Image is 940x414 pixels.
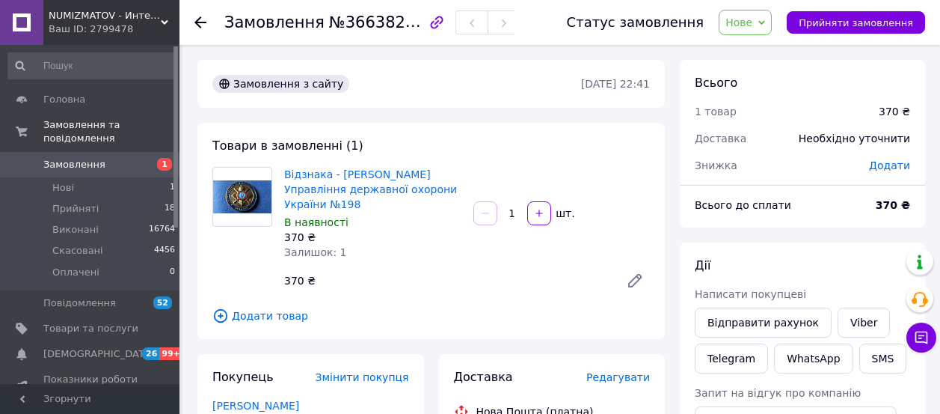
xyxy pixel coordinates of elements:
[170,266,175,279] span: 0
[165,202,175,216] span: 18
[52,181,74,195] span: Нові
[799,17,913,28] span: Прийняти замовлення
[316,371,409,383] span: Змінити покупця
[695,76,737,90] span: Всього
[838,308,890,338] a: Viber
[876,199,910,211] b: 370 ₴
[284,230,461,245] div: 370 ₴
[879,104,910,119] div: 370 ₴
[284,216,348,228] span: В наявності
[212,308,650,324] span: Додати товар
[278,270,614,291] div: 370 ₴
[695,106,737,118] span: 1 товар
[212,138,363,153] span: Товари в замовленні (1)
[859,344,907,374] button: SMS
[212,400,299,412] a: [PERSON_NAME]
[43,296,116,310] span: Повідомлення
[213,180,271,213] img: Відзнака - коїн Управління державної охорони України №198
[170,181,175,195] span: 1
[49,22,179,36] div: Ваш ID: 2799478
[695,159,737,171] span: Знижка
[52,223,99,237] span: Виконані
[695,308,832,338] button: Відправити рахунок
[43,347,154,361] span: [DEMOGRAPHIC_DATA]
[553,206,577,221] div: шт.
[52,202,99,216] span: Прийняті
[906,323,936,353] button: Чат з покупцем
[43,322,138,335] span: Товари та послуги
[725,16,752,28] span: Нове
[586,371,650,383] span: Редагувати
[224,13,325,31] span: Замовлення
[142,347,159,360] span: 26
[695,258,710,273] span: Дії
[695,387,861,399] span: Запит на відгук про компанію
[49,9,161,22] span: NUMIZMATOV - Интернет-магазин для коллекционеров
[43,373,138,400] span: Показники роботи компанії
[194,15,206,30] div: Повернутися назад
[329,13,435,31] span: №366382420
[212,75,349,93] div: Замовлення з сайту
[154,244,175,258] span: 4456
[774,344,853,374] a: WhatsApp
[52,266,99,279] span: Оплачені
[7,52,176,79] input: Пошук
[157,158,172,171] span: 1
[52,244,103,258] span: Скасовані
[787,11,925,34] button: Прийняти замовлення
[153,296,172,309] span: 52
[149,223,175,237] span: 16764
[212,370,274,384] span: Покупець
[43,93,85,106] span: Головна
[567,15,704,30] div: Статус замовлення
[790,122,919,155] div: Необхідно уточнити
[43,118,179,145] span: Замовлення та повідомлення
[454,370,513,384] span: Доставка
[284,246,347,258] span: Залишок: 1
[581,78,650,90] time: [DATE] 22:41
[159,347,184,360] span: 99+
[695,199,791,211] span: Всього до сплати
[695,344,768,374] a: Telegram
[695,288,806,300] span: Написати покупцеві
[43,158,105,171] span: Замовлення
[695,133,746,144] span: Доставка
[284,168,457,210] a: Відзнака - [PERSON_NAME] Управління державної охорони України №198
[869,159,910,171] span: Додати
[620,266,650,296] a: Редагувати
